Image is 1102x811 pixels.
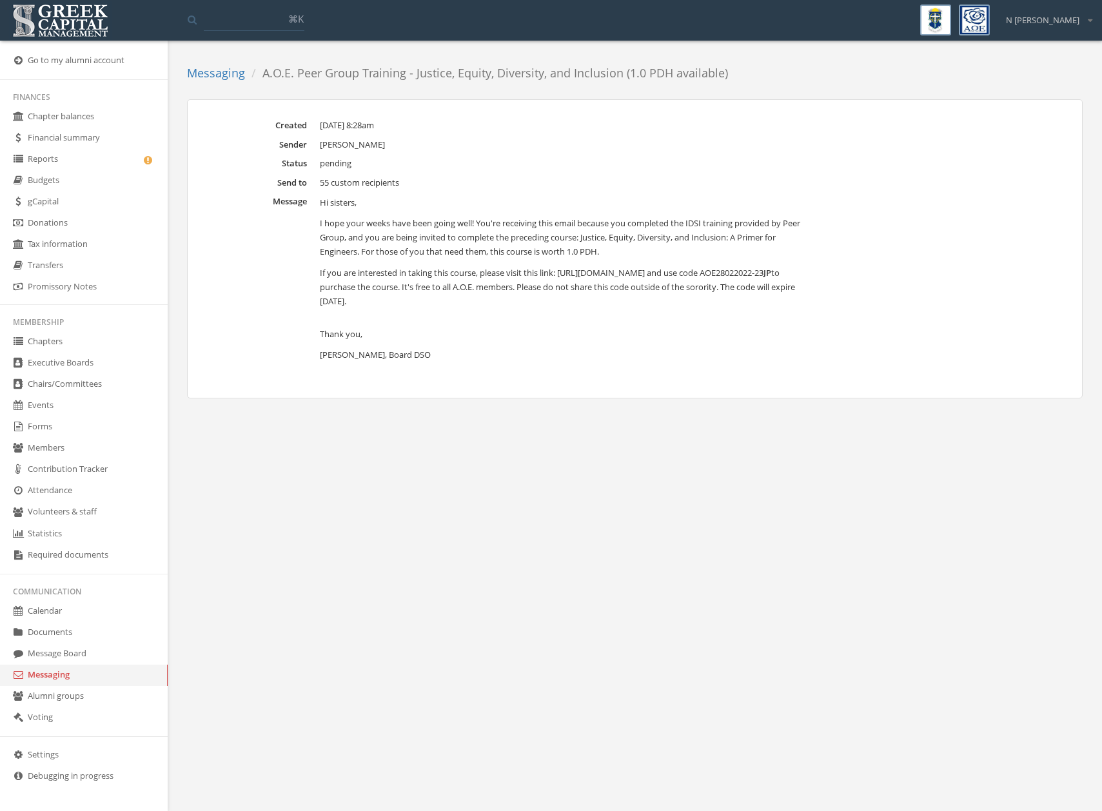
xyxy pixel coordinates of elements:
[320,195,811,210] p: Hi sisters,
[204,139,307,151] dt: Sender
[763,267,771,278] strong: JP
[320,347,811,362] p: [PERSON_NAME], Board DSO
[204,119,307,132] dt: Created
[320,177,1066,190] dd: 55 custom recipients
[204,157,307,170] dt: Status
[288,12,304,25] span: ⌘K
[320,266,811,308] p: If you are interested in taking this course, please visit this link: [URL][DOMAIN_NAME] and use c...
[187,65,245,81] a: Messaging
[204,195,307,208] dt: Message
[245,65,728,82] li: A.O.E. Peer Group Training - Justice, Equity, Diversity, and Inclusion (1.0 PDH available)
[320,216,811,259] p: I hope your weeks have been going well! You're receiving this email because you completed the IDS...
[320,157,1066,170] dd: pending
[320,119,374,131] span: [DATE] 8:28am
[320,327,811,341] p: Thank you,
[998,5,1092,26] div: N [PERSON_NAME]
[204,177,307,189] dt: Send to
[1006,14,1079,26] span: N [PERSON_NAME]
[320,139,385,150] span: [PERSON_NAME]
